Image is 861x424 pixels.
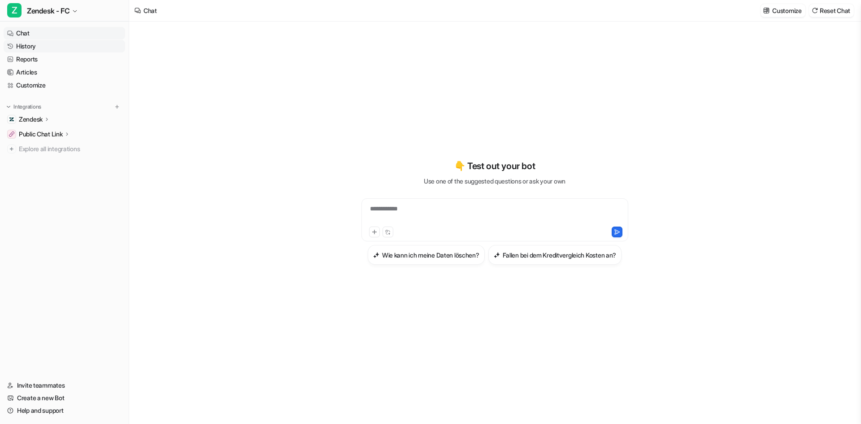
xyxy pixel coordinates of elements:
[382,250,479,260] h3: Wie kann ich meine Daten löschen?
[9,117,14,122] img: Zendesk
[772,6,801,15] p: Customize
[7,3,22,17] span: Z
[19,142,122,156] span: Explore all integrations
[494,252,500,258] img: Fallen bei dem Kreditvergleich Kosten an?
[503,250,617,260] h3: Fallen bei dem Kreditvergleich Kosten an?
[19,130,63,139] p: Public Chat Link
[9,131,14,137] img: Public Chat Link
[114,104,120,110] img: menu_add.svg
[4,27,125,39] a: Chat
[373,252,379,258] img: Wie kann ich meine Daten löschen?
[4,404,125,417] a: Help and support
[4,53,125,66] a: Reports
[4,40,125,52] a: History
[27,4,70,17] span: Zendesk - FC
[4,66,125,79] a: Articles
[761,4,805,17] button: Customize
[488,245,622,265] button: Fallen bei dem Kreditvergleich Kosten an?Fallen bei dem Kreditvergleich Kosten an?
[809,4,854,17] button: Reset Chat
[143,6,157,15] div: Chat
[19,115,43,124] p: Zendesk
[4,79,125,92] a: Customize
[454,159,535,173] p: 👇 Test out your bot
[4,379,125,392] a: Invite teammates
[7,144,16,153] img: explore all integrations
[424,176,565,186] p: Use one of the suggested questions or ask your own
[4,143,125,155] a: Explore all integrations
[13,103,41,110] p: Integrations
[368,245,485,265] button: Wie kann ich meine Daten löschen?Wie kann ich meine Daten löschen?
[812,7,818,14] img: reset
[4,392,125,404] a: Create a new Bot
[4,102,44,111] button: Integrations
[763,7,770,14] img: customize
[5,104,12,110] img: expand menu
